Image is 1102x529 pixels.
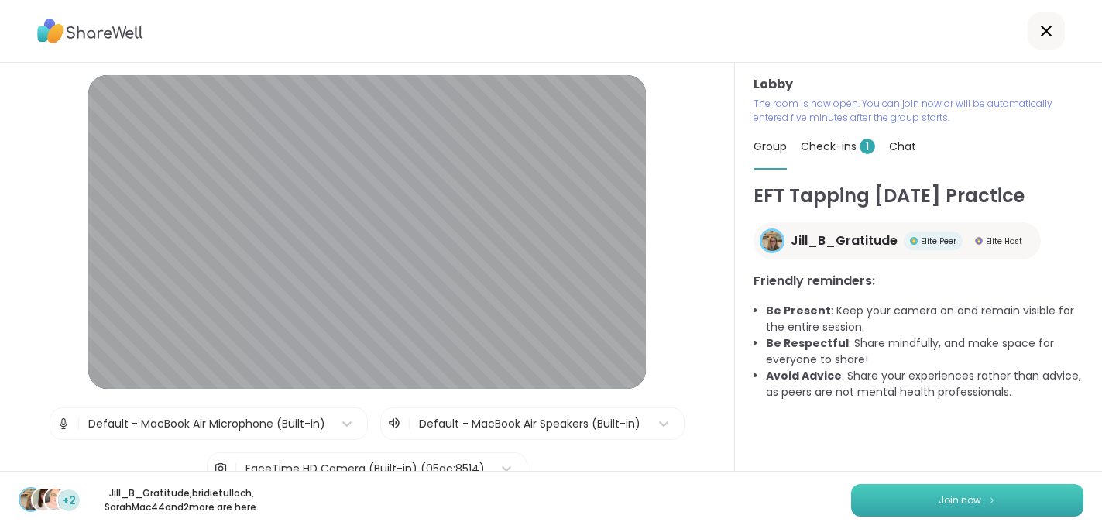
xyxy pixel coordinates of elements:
[801,139,875,154] span: Check-ins
[77,408,81,439] span: |
[889,139,916,154] span: Chat
[234,453,238,484] span: |
[20,489,42,510] img: Jill_B_Gratitude
[407,414,411,433] span: |
[791,232,898,250] span: Jill_B_Gratitude
[986,235,1022,247] span: Elite Host
[766,368,1083,400] li: : Share your experiences rather than advice, as peers are not mental health professionals.
[45,489,67,510] img: SarahMac44
[766,303,1083,335] li: : Keep your camera on and remain visible for the entire session.
[754,272,1083,290] h3: Friendly reminders:
[939,493,981,507] span: Join now
[987,496,997,504] img: ShareWell Logomark
[851,484,1083,517] button: Join now
[975,237,983,245] img: Elite Host
[766,335,849,351] b: Be Respectful
[754,222,1041,259] a: Jill_B_GratitudeJill_B_GratitudeElite PeerElite PeerElite HostElite Host
[57,408,70,439] img: Microphone
[245,461,485,477] div: FaceTime HD Camera (Built-in) (05ac:8514)
[754,182,1083,210] h1: EFT Tapping [DATE] Practice
[37,13,143,49] img: ShareWell Logo
[766,335,1083,368] li: : Share mindfully, and make space for everyone to share!
[766,368,842,383] b: Avoid Advice
[88,416,325,432] div: Default - MacBook Air Microphone (Built-in)
[921,235,956,247] span: Elite Peer
[214,453,228,484] img: Camera
[754,139,787,154] span: Group
[910,237,918,245] img: Elite Peer
[33,489,54,510] img: bridietulloch
[94,486,268,514] p: Jill_B_Gratitude , bridietulloch , SarahMac44 and 2 more are here.
[762,231,782,251] img: Jill_B_Gratitude
[754,97,1083,125] p: The room is now open. You can join now or will be automatically entered five minutes after the gr...
[766,303,831,318] b: Be Present
[62,493,76,509] span: +2
[754,75,1083,94] h3: Lobby
[860,139,875,154] span: 1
